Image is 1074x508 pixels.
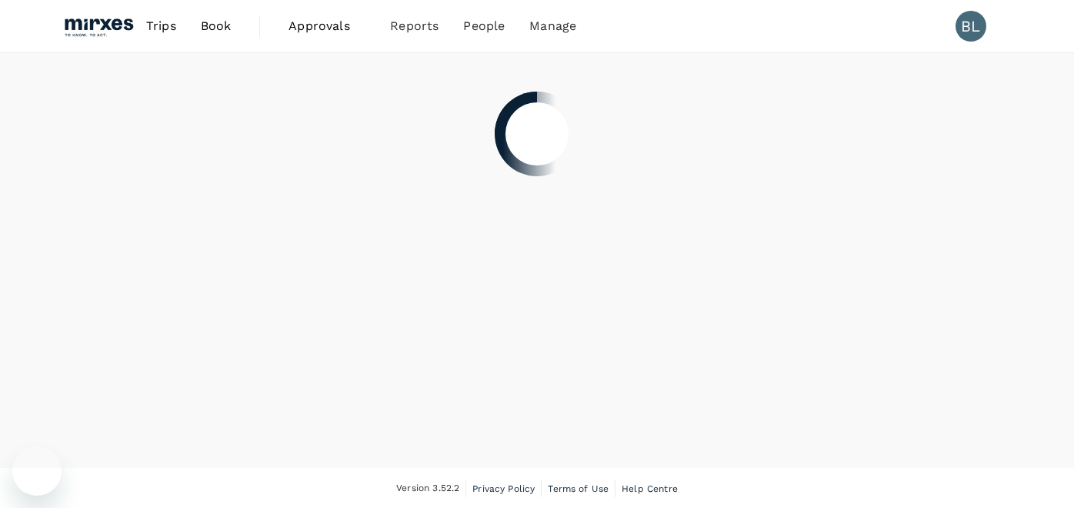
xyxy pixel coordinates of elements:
iframe: Button to launch messaging window [12,446,62,496]
span: Version 3.52.2 [396,481,459,496]
a: Help Centre [622,480,678,497]
img: Mirxes Holding Pte Ltd [63,9,134,43]
span: Help Centre [622,483,678,494]
span: Terms of Use [548,483,609,494]
span: Reports [390,17,439,35]
div: BL [956,11,986,42]
span: Manage [529,17,576,35]
span: Trips [146,17,176,35]
span: Book [201,17,232,35]
span: Privacy Policy [472,483,535,494]
span: People [463,17,505,35]
a: Privacy Policy [472,480,535,497]
span: Approvals [289,17,365,35]
a: Terms of Use [548,480,609,497]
